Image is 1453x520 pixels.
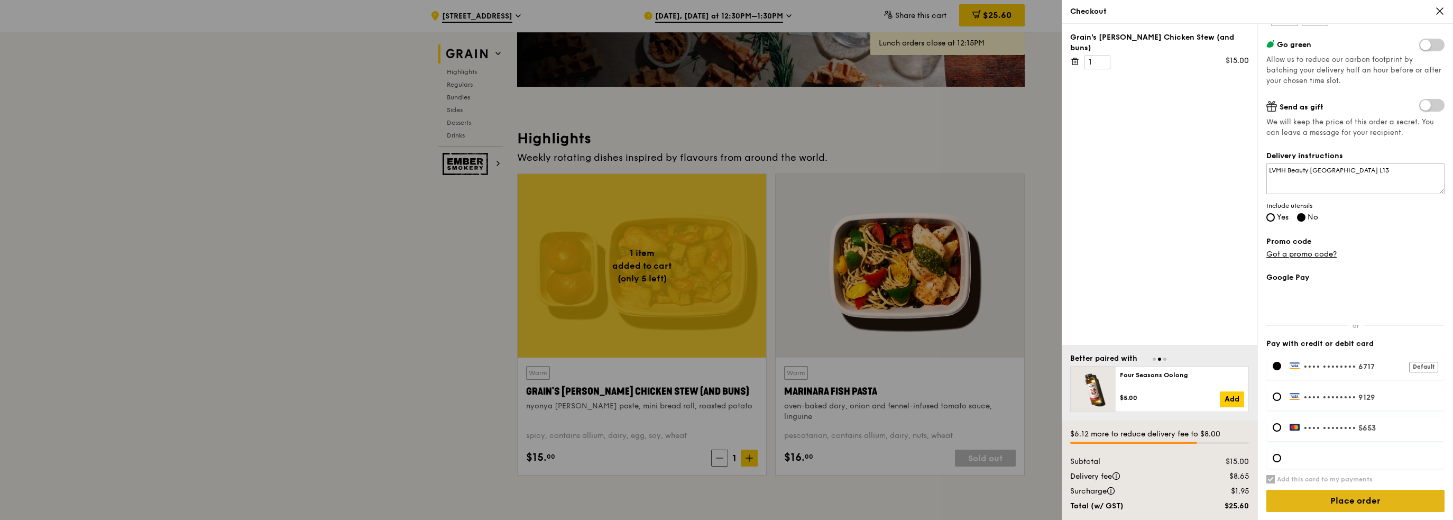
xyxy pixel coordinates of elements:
[1266,202,1445,210] span: Include utensils
[1290,362,1301,369] img: Payment by Visa
[1064,486,1191,497] div: Surcharge
[1303,393,1339,402] span: •••• ••••
[1280,103,1323,112] span: Send as gift
[1266,213,1275,222] input: Yes
[1303,362,1339,371] span: •••• ••••
[1064,501,1191,512] div: Total (w/ GST)
[1266,490,1445,512] input: Place order
[1163,358,1166,361] span: Go to slide 3
[1266,151,1445,161] label: Delivery instructions
[1266,475,1275,483] input: Add this card to my payments
[1070,6,1445,17] div: Checkout
[1266,56,1441,85] span: Allow us to reduce our carbon footprint by batching your delivery half an hour before or after yo...
[1266,250,1337,259] a: Got a promo code?
[1266,339,1445,349] label: Pay with credit or debit card
[1120,371,1244,379] div: Four Seasons Oolong
[1120,394,1220,402] div: $5.00
[1158,358,1161,361] span: Go to slide 2
[1290,423,1438,433] label: •••• 5653
[1266,289,1445,313] iframe: Secure payment button frame
[1191,486,1255,497] div: $1.95
[1290,423,1301,431] img: Payment by MasterCard
[1297,213,1305,222] input: No
[1064,471,1191,482] div: Delivery fee
[1290,362,1438,371] label: •••• 6717
[1070,32,1249,53] div: Grain's [PERSON_NAME] Chicken Stew (and buns)
[1290,393,1438,402] label: •••• 9129
[1290,454,1438,462] iframe: Secure card payment input frame
[1277,40,1311,49] span: Go green
[1277,213,1289,222] span: Yes
[1308,213,1318,222] span: No
[1266,272,1445,283] label: Google Pay
[1303,424,1339,433] span: •••• ••••
[1070,353,1137,364] div: Better paired with
[1191,501,1255,512] div: $25.60
[1290,393,1301,400] img: Payment by Visa
[1277,475,1373,483] h6: Add this card to my payments
[1070,429,1249,440] div: $6.12 more to reduce delivery fee to $8.00
[1191,471,1255,482] div: $8.65
[1191,457,1255,467] div: $15.00
[1266,236,1445,247] label: Promo code
[1226,56,1249,66] div: $15.00
[1266,117,1445,138] span: We will keep the price of this order a secret. You can leave a message for your recipient.
[1153,358,1156,361] span: Go to slide 1
[1064,457,1191,467] div: Subtotal
[1409,362,1438,372] div: Default
[1220,391,1244,407] a: Add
